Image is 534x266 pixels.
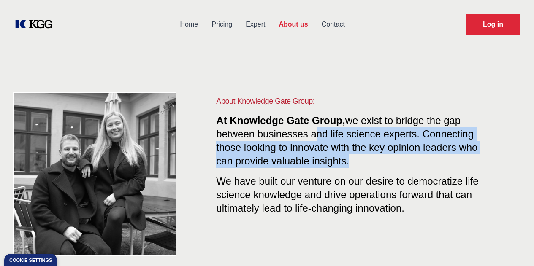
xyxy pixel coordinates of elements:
a: About us [272,13,314,35]
a: KOL Knowledge Platform: Talk to Key External Experts (KEE) [14,18,59,31]
span: At Knowledge Gate Group, [216,115,345,126]
div: Cookie settings [9,258,52,263]
span: We have built our venture on our desire to democratize life science knowledge and drive operation... [216,172,478,214]
a: Pricing [205,13,239,35]
img: KOL management, KEE, Therapy area experts [14,93,176,255]
a: Contact [315,13,352,35]
iframe: Chat Widget [492,226,534,266]
a: Expert [239,13,272,35]
a: Request Demo [466,14,520,35]
span: we exist to bridge the gap between businesses and life science experts. Connecting those looking ... [216,115,477,167]
h1: About Knowledge Gate Group: [216,95,487,107]
a: Home [173,13,205,35]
